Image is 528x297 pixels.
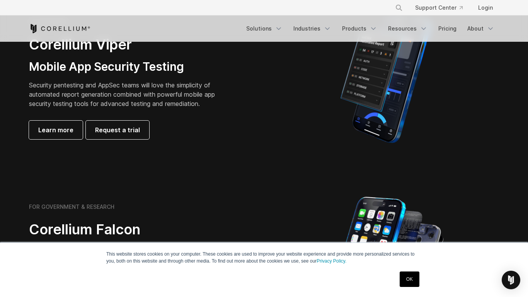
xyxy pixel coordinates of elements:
[472,1,499,15] a: Login
[317,258,346,264] a: Privacy Policy.
[106,251,422,265] p: This website stores cookies on your computer. These cookies are used to improve your website expe...
[383,22,432,36] a: Resources
[29,60,227,74] h3: Mobile App Security Testing
[29,80,227,108] p: Security pentesting and AppSec teams will love the simplicity of automated report generation comb...
[29,36,227,53] h2: Corellium Viper
[289,22,336,36] a: Industries
[337,22,382,36] a: Products
[409,1,469,15] a: Support Center
[38,125,73,135] span: Learn more
[392,1,406,15] button: Search
[95,125,140,135] span: Request a trial
[86,121,149,139] a: Request a trial
[242,22,287,36] a: Solutions
[400,271,419,287] a: OK
[434,22,461,36] a: Pricing
[463,22,499,36] a: About
[29,221,245,238] h2: Corellium Falcon
[327,11,444,147] img: Corellium MATRIX automated report on iPhone showing app vulnerability test results across securit...
[502,271,520,289] div: Open Intercom Messenger
[29,24,90,33] a: Corellium Home
[29,203,114,210] h6: FOR GOVERNMENT & RESEARCH
[242,22,499,36] div: Navigation Menu
[29,121,83,139] a: Learn more
[386,1,499,15] div: Navigation Menu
